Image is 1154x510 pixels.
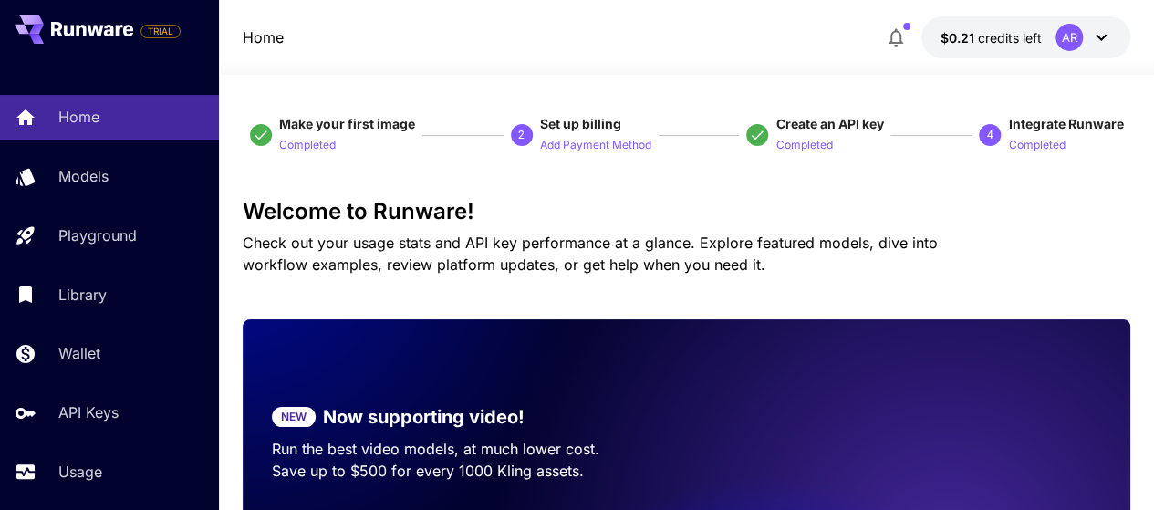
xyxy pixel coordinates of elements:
[775,116,883,131] span: Create an API key
[940,30,977,46] span: $0.21
[243,26,284,48] a: Home
[281,409,307,425] p: NEW
[272,438,658,460] p: Run the best video models, at much lower cost.
[279,133,336,155] button: Completed
[58,224,137,246] p: Playground
[58,106,99,128] p: Home
[540,133,651,155] button: Add Payment Method
[141,25,180,38] span: TRIAL
[518,127,525,143] p: 2
[775,133,832,155] button: Completed
[1008,116,1123,131] span: Integrate Runware
[243,26,284,48] nav: breadcrumb
[775,137,832,154] p: Completed
[987,127,993,143] p: 4
[323,403,525,431] p: Now supporting video!
[279,116,415,131] span: Make your first image
[58,284,107,306] p: Library
[540,116,621,131] span: Set up billing
[940,28,1041,47] div: $0.211
[243,199,1131,224] h3: Welcome to Runware!
[1008,133,1065,155] button: Completed
[58,342,100,364] p: Wallet
[1008,137,1065,154] p: Completed
[977,30,1041,46] span: credits left
[1055,24,1083,51] div: AR
[140,20,181,42] span: Add your payment card to enable full platform functionality.
[921,16,1130,58] button: $0.211AR
[58,401,119,423] p: API Keys
[243,234,938,274] span: Check out your usage stats and API key performance at a glance. Explore featured models, dive int...
[58,461,102,483] p: Usage
[272,460,658,482] p: Save up to $500 for every 1000 Kling assets.
[279,137,336,154] p: Completed
[58,165,109,187] p: Models
[540,137,651,154] p: Add Payment Method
